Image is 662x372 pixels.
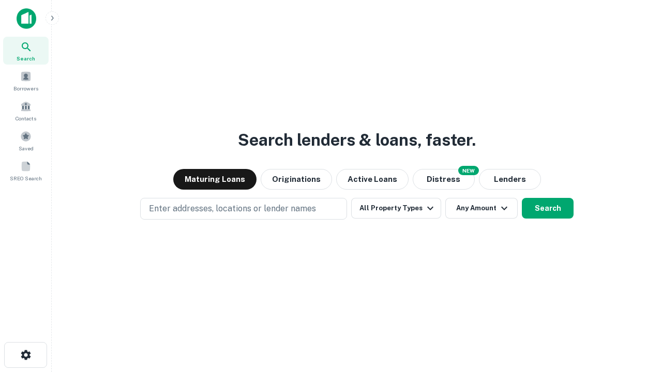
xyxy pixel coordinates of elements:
[610,289,662,339] iframe: Chat Widget
[149,203,316,215] p: Enter addresses, locations or lender names
[17,8,36,29] img: capitalize-icon.png
[336,169,409,190] button: Active Loans
[458,166,479,175] div: NEW
[19,144,34,152] span: Saved
[3,97,49,125] a: Contacts
[3,37,49,65] a: Search
[479,169,541,190] button: Lenders
[140,198,347,220] button: Enter addresses, locations or lender names
[3,127,49,154] a: Saved
[17,54,35,63] span: Search
[173,169,257,190] button: Maturing Loans
[238,128,476,152] h3: Search lenders & loans, faster.
[3,157,49,184] a: SREO Search
[261,169,332,190] button: Originations
[13,84,38,92] span: Borrowers
[351,198,441,219] button: All Property Types
[445,198,518,219] button: Any Amount
[3,67,49,95] a: Borrowers
[522,198,574,219] button: Search
[413,169,475,190] button: Search distressed loans with lien and other non-mortgage details.
[16,114,36,122] span: Contacts
[10,174,42,182] span: SREO Search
